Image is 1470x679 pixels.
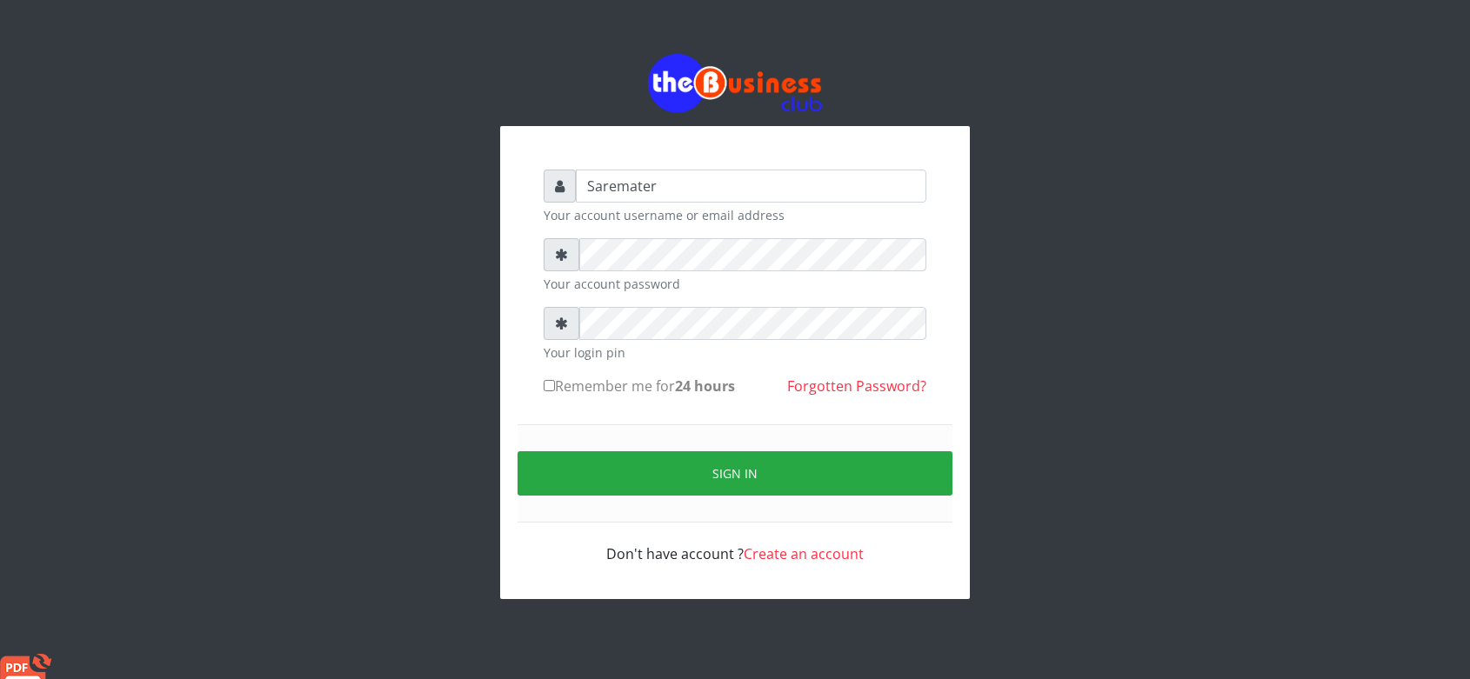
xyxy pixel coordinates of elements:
div: Don't have account ? [544,523,926,564]
a: Create an account [744,544,864,563]
small: Your login pin [544,343,926,362]
input: Username or email address [576,170,926,203]
small: Your account username or email address [544,206,926,224]
input: Remember me for24 hours [544,380,555,391]
a: Forgotten Password? [787,376,926,396]
label: Remember me for [544,376,735,396]
small: Your account password [544,275,926,293]
button: Sign in [518,451,952,496]
b: 24 hours [675,376,735,396]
